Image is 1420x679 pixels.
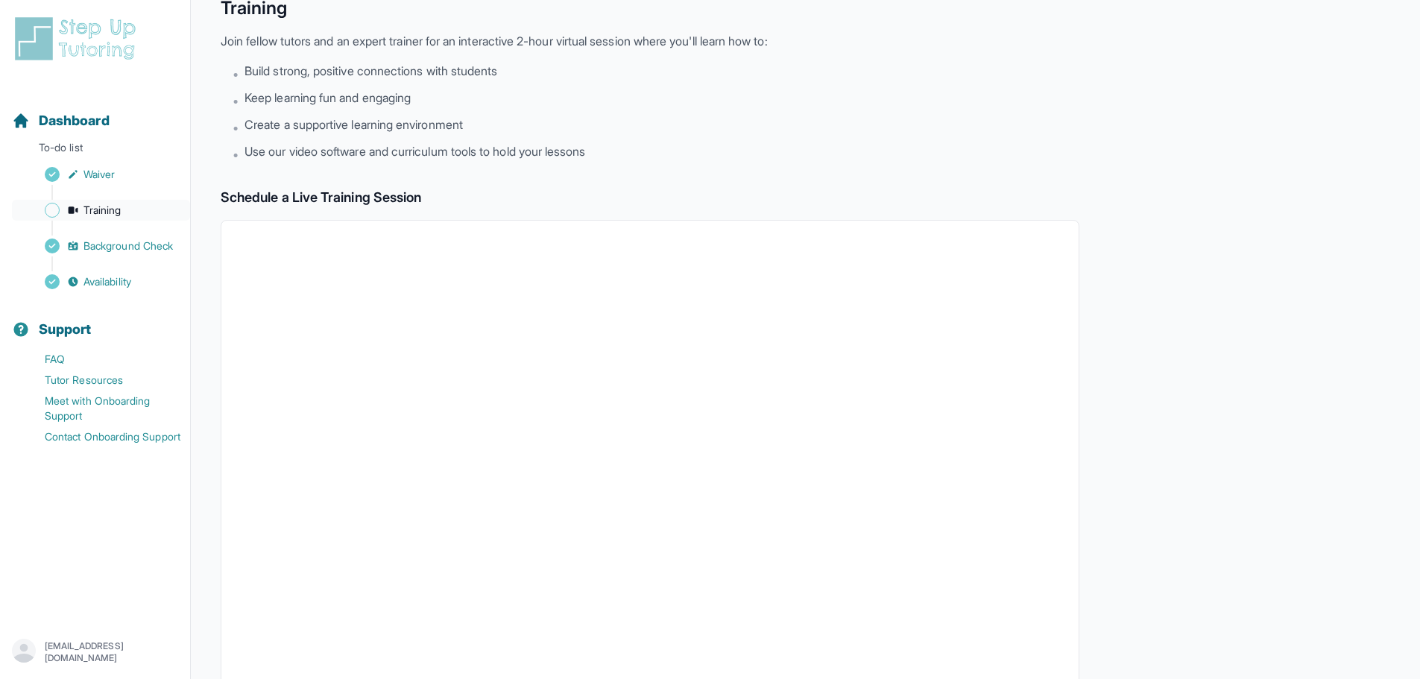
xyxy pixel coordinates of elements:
[83,167,115,182] span: Waiver
[6,295,184,346] button: Support
[12,236,190,256] a: Background Check
[12,639,178,666] button: [EMAIL_ADDRESS][DOMAIN_NAME]
[12,164,190,185] a: Waiver
[39,319,92,340] span: Support
[83,203,122,218] span: Training
[39,110,110,131] span: Dashboard
[244,62,497,80] span: Build strong, positive connections with students
[12,391,190,426] a: Meet with Onboarding Support
[6,86,184,137] button: Dashboard
[83,239,173,253] span: Background Check
[12,426,190,447] a: Contact Onboarding Support
[233,65,239,83] span: •
[233,92,239,110] span: •
[6,140,184,161] p: To-do list
[244,116,463,133] span: Create a supportive learning environment
[12,110,110,131] a: Dashboard
[12,15,145,63] img: logo
[221,187,1079,208] h2: Schedule a Live Training Session
[221,32,1079,50] p: Join fellow tutors and an expert trainer for an interactive 2-hour virtual session where you'll l...
[45,640,178,664] p: [EMAIL_ADDRESS][DOMAIN_NAME]
[244,142,585,160] span: Use our video software and curriculum tools to hold your lessons
[12,370,190,391] a: Tutor Resources
[12,271,190,292] a: Availability
[12,200,190,221] a: Training
[83,274,131,289] span: Availability
[244,89,411,107] span: Keep learning fun and engaging
[12,349,190,370] a: FAQ
[233,145,239,163] span: •
[233,119,239,136] span: •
